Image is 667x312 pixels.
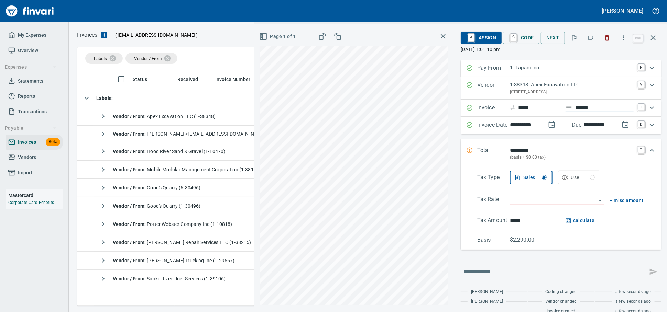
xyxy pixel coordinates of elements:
[545,289,577,296] span: Coding changed
[510,89,634,96] p: [STREET_ADDRESS]
[6,104,63,119] a: Transactions
[645,264,661,280] span: This records your message into the invoice and notifies anyone mentioned
[6,150,63,165] a: Vendors
[600,5,645,16] button: [PERSON_NAME]
[133,75,147,83] span: Status
[461,77,661,100] div: Expand
[113,240,147,245] strong: Vendor / From :
[113,167,261,172] span: Mobile Modular Management Corporation (1-38120)
[4,3,56,19] img: Finvari
[6,27,63,43] a: My Expenses
[477,121,510,130] p: Invoice Date
[177,75,207,83] span: Received
[77,31,97,39] nav: breadcrumb
[113,131,147,137] strong: Vendor / From :
[113,203,201,209] span: Good's Quarry (1-30496)
[477,104,510,113] p: Invoice
[8,192,63,199] h6: Mastercard
[215,75,250,83] span: Invoice Number
[638,146,645,153] a: T
[510,64,634,72] p: 1: Tapani Inc.
[510,81,634,89] p: 1-38348: Apex Excavation LLC
[477,146,510,161] p: Total
[633,34,643,42] a: esc
[113,131,268,137] span: [PERSON_NAME] <[EMAIL_ADDRESS][DOMAIN_NAME]>
[113,185,201,190] span: Good's Quarry (6-30496)
[566,216,595,225] button: calculate
[638,104,645,111] a: I
[510,104,515,112] svg: Invoice number
[631,30,661,46] span: Close invoice
[113,276,147,281] strong: Vendor / From :
[6,165,63,181] a: Import
[113,221,232,227] span: Potter Webster Company Inc (1-10818)
[461,168,661,250] div: Expand
[461,46,661,53] p: [DATE] 1:01:10 pm.
[177,75,198,83] span: Received
[616,30,631,45] button: More
[8,200,54,205] a: Corporate Card Benefits
[117,32,196,38] span: [EMAIL_ADDRESS][DOMAIN_NAME]
[133,75,156,83] span: Status
[509,32,534,44] span: Code
[18,153,36,162] span: Vendors
[18,138,36,147] span: Invoices
[113,240,251,245] span: [PERSON_NAME] Repair Services LLC (1-38215)
[638,121,645,128] a: D
[466,32,496,44] span: Assign
[258,30,299,43] button: Page 1 of 1
[113,221,147,227] strong: Vendor / From :
[2,122,59,135] button: Payable
[18,46,38,55] span: Overview
[113,185,147,190] strong: Vendor / From :
[600,30,615,45] button: Discard
[113,258,147,263] strong: Vendor / From :
[134,56,162,61] span: Vendor / From
[471,289,503,296] span: [PERSON_NAME]
[113,149,225,154] span: Hood River Sand & Gravel (1-10470)
[461,32,502,44] button: AAssign
[97,31,111,39] button: Upload an Invoice
[545,298,577,305] span: Vendor changed
[602,7,643,14] h5: [PERSON_NAME]
[461,117,661,134] div: Expand
[541,32,565,44] button: Next
[215,75,259,83] span: Invoice Number
[111,32,198,38] p: ( )
[471,298,503,305] span: [PERSON_NAME]
[113,114,216,119] span: Apex Excavation LLC (1-38348)
[610,196,644,205] button: + misc amount
[6,73,63,89] a: Statements
[113,167,147,172] strong: Vendor / From :
[113,149,147,154] strong: Vendor / From :
[18,77,43,85] span: Statements
[461,139,661,168] div: Expand
[477,64,510,73] p: Pay From
[510,236,543,244] p: $2,290.00
[18,31,46,39] span: My Expenses
[638,64,645,71] a: P
[503,32,539,44] button: CCode
[18,92,35,101] span: Reports
[572,121,604,129] p: Due
[5,124,57,132] span: Payable
[567,30,582,45] button: Flag
[510,171,553,184] button: Sales
[5,63,57,71] span: Expenses
[546,34,559,42] span: Next
[477,81,510,95] p: Vendor
[468,34,474,41] a: A
[617,116,634,133] button: change due date
[113,114,147,119] strong: Vendor / From :
[583,30,598,45] button: Labels
[125,53,177,64] div: Vendor / From
[615,298,651,305] span: a few seconds ago
[461,60,661,77] div: Expand
[18,107,47,116] span: Transactions
[6,89,63,104] a: Reports
[6,135,63,150] a: InvoicesBeta
[461,100,661,117] div: Expand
